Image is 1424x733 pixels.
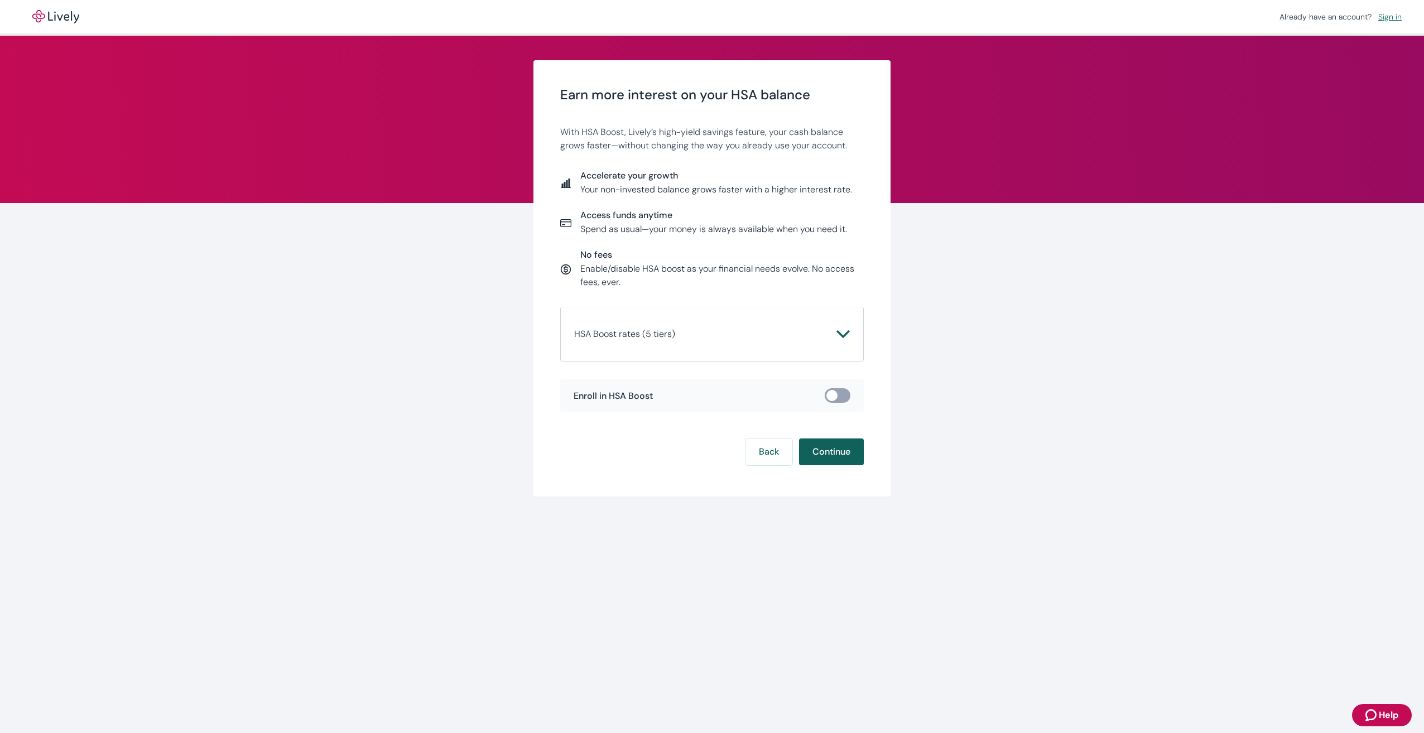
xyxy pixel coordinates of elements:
svg: Card icon [560,218,571,229]
p: HSA Boost rates (5 tiers) [574,327,675,341]
svg: Currency icon [560,264,571,275]
p: Your non-invested balance grows faster with a higher interest rate. [580,183,852,196]
img: Lively [25,10,87,23]
button: Continue [799,438,864,465]
button: HSA Boost rates (5 tiers) [574,321,850,348]
span: Help [1379,708,1398,722]
a: Sign in [1374,9,1406,24]
svg: Chevron icon [836,327,850,341]
button: Zendesk support iconHelp [1352,704,1412,726]
p: Enable/disable HSA boost as your financial needs evolve. No access fees, ever. [580,262,864,289]
span: Access funds anytime [580,210,847,220]
button: Back [745,438,792,465]
svg: Zendesk support icon [1365,708,1379,722]
span: Enroll in HSA Boost [574,390,653,401]
span: No fees [580,249,864,260]
p: Spend as usual—your money is always available when you need it. [580,223,847,236]
div: Already have an account? [1279,11,1406,23]
span: Accelerate your growth [580,170,852,181]
p: With HSA Boost, Lively’s high-yield savings feature, your cash balance grows faster—without chang... [560,126,864,152]
span: Earn more interest on your HSA balance [560,87,864,103]
svg: Report icon [560,177,571,189]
